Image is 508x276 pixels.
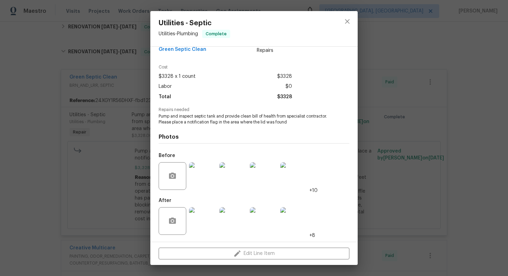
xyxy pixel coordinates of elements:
span: $0 [285,82,292,92]
span: Total [159,92,171,102]
span: Labor [159,82,172,92]
span: Cost [159,65,292,70]
span: Utilities - Septic [159,19,230,27]
span: Repairs [257,47,292,54]
span: Repairs needed [159,108,349,112]
button: close [339,13,356,30]
span: +8 [309,232,315,239]
span: Utilities - Plumbing [159,31,198,36]
h5: After [159,198,171,203]
span: Green Septic Clean [159,47,206,52]
span: +10 [309,187,318,194]
span: $3328 x 1 count [159,72,196,82]
h4: Photos [159,134,349,140]
span: $3328 [277,72,292,82]
span: Complete [203,30,229,37]
h5: Before [159,153,175,158]
span: Pump and inspect septic tank and provide clean bill of health from specialist contractor. Please ... [159,113,330,125]
span: $3328 [277,92,292,102]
